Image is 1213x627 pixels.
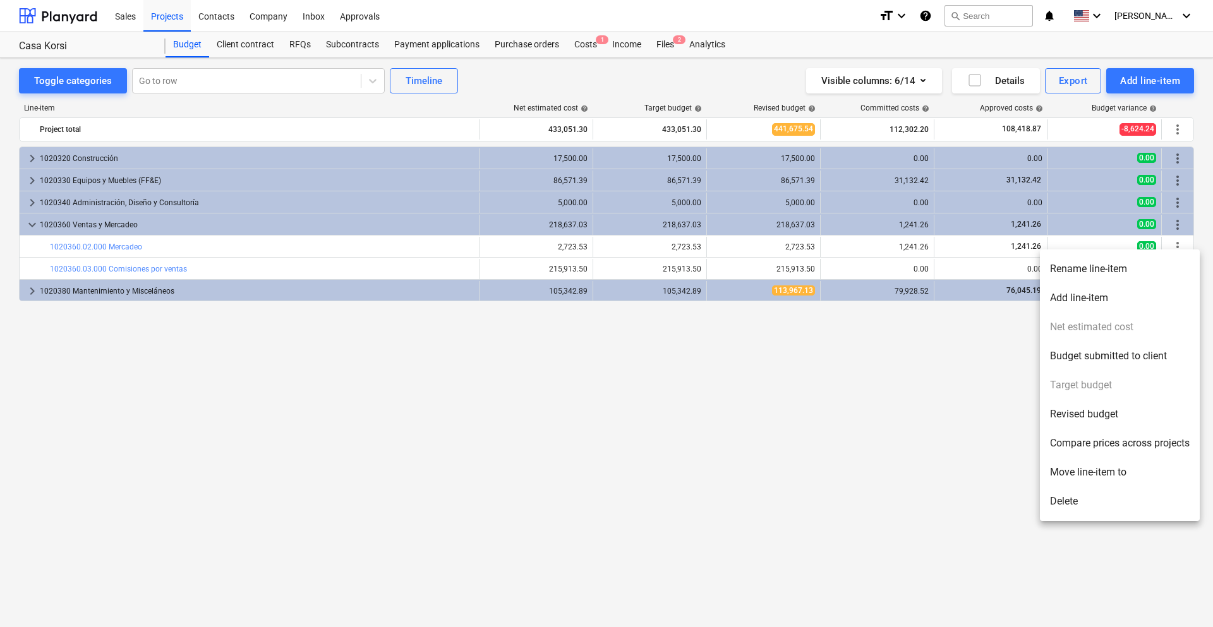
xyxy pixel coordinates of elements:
[1150,566,1213,627] div: Widget de chat
[1040,284,1200,313] li: Add line-item
[1150,566,1213,627] iframe: Chat Widget
[1040,487,1200,516] li: Delete
[1040,400,1200,429] li: Revised budget
[1040,342,1200,371] li: Budget submitted to client
[1040,254,1200,284] li: Rename line-item
[1040,458,1200,487] li: Move line-item to
[1040,429,1200,458] li: Compare prices across projects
